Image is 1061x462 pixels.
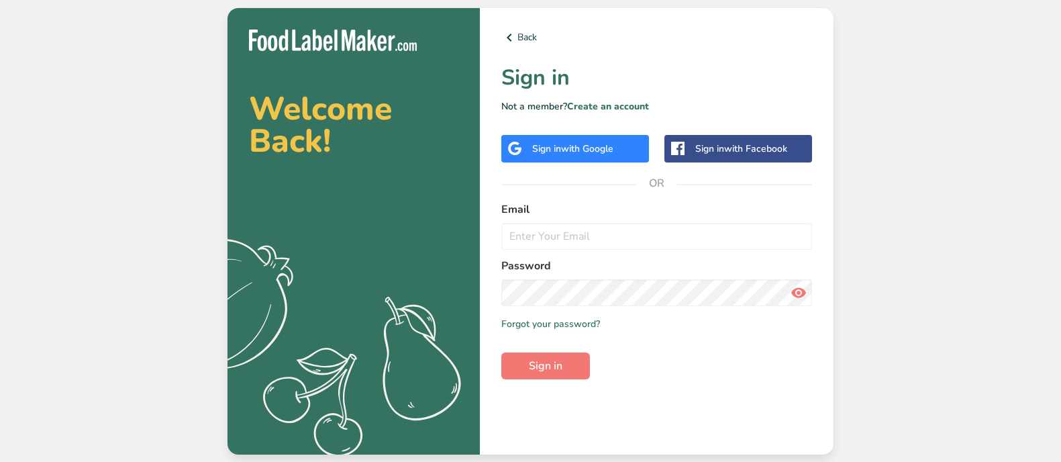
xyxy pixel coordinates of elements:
[637,163,677,203] span: OR
[501,223,812,250] input: Enter Your Email
[501,317,600,331] a: Forgot your password?
[501,353,590,379] button: Sign in
[561,142,613,155] span: with Google
[529,358,562,374] span: Sign in
[532,142,613,156] div: Sign in
[249,30,417,52] img: Food Label Maker
[501,62,812,94] h1: Sign in
[501,201,812,218] label: Email
[501,99,812,113] p: Not a member?
[724,142,787,155] span: with Facebook
[501,30,812,46] a: Back
[695,142,787,156] div: Sign in
[501,258,812,274] label: Password
[249,93,458,157] h2: Welcome Back!
[567,100,649,113] a: Create an account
